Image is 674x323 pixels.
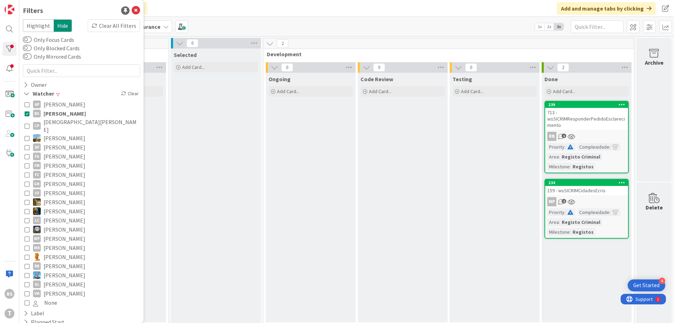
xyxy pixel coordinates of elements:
div: 159 - wsSICRIMCidadesEcris [545,186,628,195]
span: Development [267,51,625,58]
span: Ongoing [269,76,291,83]
div: VM [33,290,41,297]
span: [PERSON_NAME] [44,170,85,179]
span: [PERSON_NAME] [44,289,85,298]
span: [PERSON_NAME] [44,143,85,152]
div: RB [545,132,628,141]
span: 0 [373,63,385,72]
div: 239 [548,102,628,107]
span: [PERSON_NAME] [44,234,85,243]
span: 2 [557,63,569,72]
div: Watcher [23,89,55,98]
div: Open Get Started checklist, remaining modules: 4 [628,279,665,291]
div: MR [33,244,41,252]
div: Registo Criminal [560,218,602,226]
span: : [570,228,571,236]
div: Area [547,218,559,226]
span: 0 [186,39,198,47]
button: MP [PERSON_NAME] [25,234,138,243]
div: Filters [23,5,43,16]
div: DF [33,143,41,151]
div: Milestone [547,163,570,170]
span: [PERSON_NAME] [44,261,85,271]
div: Add and manage tabs by clicking [557,2,656,15]
div: 1 [37,3,38,8]
div: 713 - wsSICRIMResponderPedidoEsclarecimento [545,108,628,130]
div: CP [33,122,41,130]
div: Delete [646,203,663,212]
button: RB [PERSON_NAME] [25,261,138,271]
button: None [25,298,138,307]
button: FM [PERSON_NAME] [25,161,138,170]
span: [DEMOGRAPHIC_DATA][PERSON_NAME] [44,118,138,134]
span: [PERSON_NAME] [44,216,85,225]
div: Priority [547,208,564,216]
span: : [559,218,560,226]
span: [PERSON_NAME] [44,280,85,289]
span: : [609,208,610,216]
span: Testing [452,76,472,83]
input: Quick Filter... [23,64,140,77]
button: LC [PERSON_NAME] [25,216,138,225]
button: FC [PERSON_NAME] [25,170,138,179]
div: Area [547,153,559,161]
button: DG [PERSON_NAME] [25,134,138,143]
div: Archive [645,58,663,67]
div: Get Started [633,282,660,289]
label: Only Mirrored Cards [23,52,81,61]
div: AP [33,101,41,108]
div: FM [33,162,41,169]
button: AP [PERSON_NAME] [25,100,138,109]
div: BS [5,289,14,299]
button: GN [PERSON_NAME] [25,179,138,188]
button: BS [PERSON_NAME] [25,109,138,118]
span: Done [544,76,558,83]
span: : [570,163,571,170]
div: FA [33,153,41,160]
span: Selected [174,51,197,58]
div: 239713 - wsSICRIMResponderPedidoEsclarecimento [545,102,628,130]
div: Milestone [547,228,570,236]
div: Clear [120,89,140,98]
button: VM [PERSON_NAME] [25,289,138,298]
label: Only Blocked Cards [23,44,80,52]
div: Complexidade [577,208,609,216]
img: JC [33,198,41,206]
img: SF [33,271,41,279]
div: BS [33,110,41,117]
div: Clear All Filters [88,19,140,32]
span: [PERSON_NAME] [44,225,85,234]
div: T [5,309,14,318]
span: [PERSON_NAME] [44,243,85,252]
button: Only Mirrored Cards [23,53,32,60]
span: Add Card... [553,88,575,95]
span: Support [15,1,32,9]
span: [PERSON_NAME] [44,134,85,143]
span: [PERSON_NAME] [44,207,85,216]
div: Owner [23,80,47,89]
span: : [609,143,610,151]
a: 234159 - wsSICRIMCidadesEcrisMPPriority:Complexidade:Area:Registo CriminalMilestone:Registos [544,179,629,239]
div: Priority [547,143,564,151]
div: Label [23,309,45,318]
span: [PERSON_NAME] [44,100,85,109]
div: MP [33,235,41,243]
input: Quick Filter... [571,20,623,33]
div: RB [547,132,556,141]
div: Complexidade [577,143,609,151]
div: MP [545,197,628,206]
button: Only Focus Cards [23,36,32,43]
span: [PERSON_NAME] [44,188,85,198]
span: None [44,298,57,307]
span: [PERSON_NAME] [44,109,86,118]
span: [PERSON_NAME] [44,198,85,207]
div: 4 [659,278,665,284]
img: RL [33,253,41,261]
div: GN [33,180,41,188]
span: Add Card... [277,88,299,95]
span: [PERSON_NAME] [44,179,85,188]
span: Add Card... [461,88,483,95]
button: IO [PERSON_NAME] [25,188,138,198]
span: [PERSON_NAME] [44,252,85,261]
button: LS [PERSON_NAME] [25,225,138,234]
